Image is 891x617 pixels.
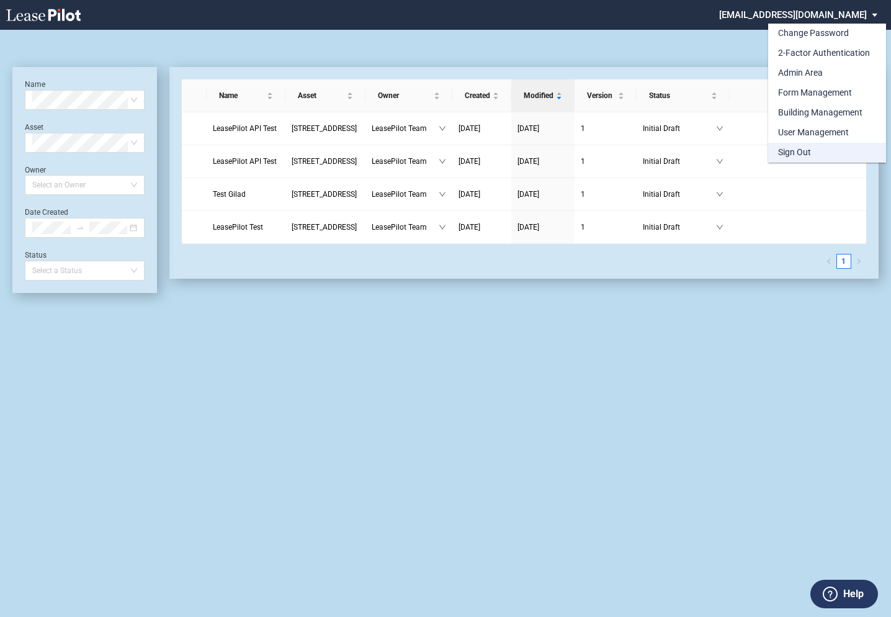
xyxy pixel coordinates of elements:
[778,27,849,40] div: Change Password
[778,47,870,60] div: 2-Factor Authentication
[810,580,878,608] button: Help
[778,146,811,159] div: Sign Out
[778,67,823,79] div: Admin Area
[843,586,864,602] label: Help
[778,127,849,139] div: User Management
[778,107,862,119] div: Building Management
[778,87,852,99] div: Form Management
